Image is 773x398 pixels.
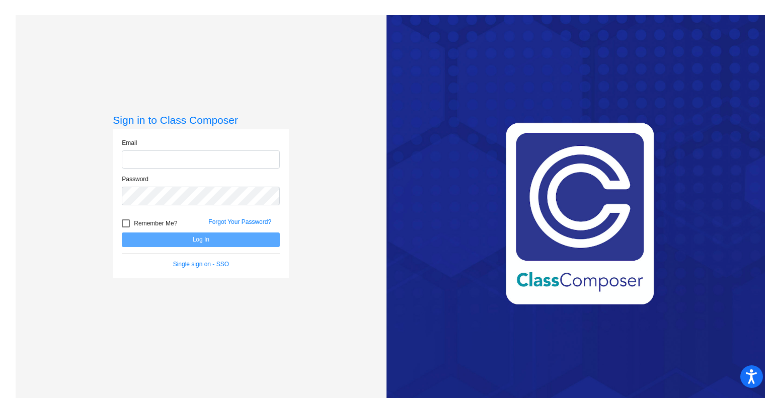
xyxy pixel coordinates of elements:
a: Forgot Your Password? [208,218,271,225]
span: Remember Me? [134,217,177,229]
a: Single sign on - SSO [173,261,229,268]
label: Password [122,175,148,184]
button: Log In [122,232,280,247]
h3: Sign in to Class Composer [113,114,289,126]
label: Email [122,138,137,147]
